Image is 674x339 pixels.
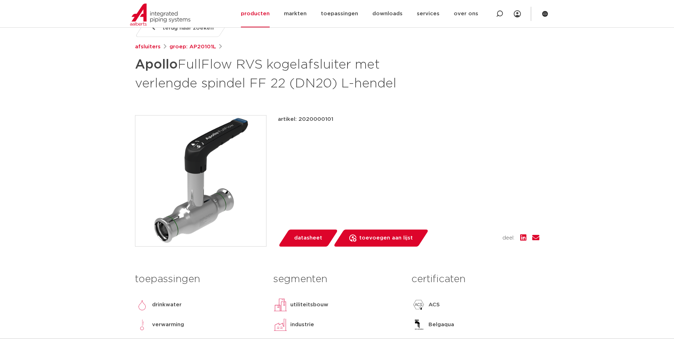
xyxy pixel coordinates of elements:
a: datasheet [278,230,338,247]
img: Belgaqua [411,318,426,332]
h3: toepassingen [135,272,263,286]
span: toevoegen aan lijst [359,232,413,244]
img: industrie [273,318,287,332]
img: drinkwater [135,298,149,312]
p: Belgaqua [428,321,454,329]
a: afsluiters [135,43,161,51]
h3: segmenten [273,272,401,286]
img: utiliteitsbouw [273,298,287,312]
img: ACS [411,298,426,312]
p: drinkwater [152,301,182,309]
img: Product Image for Apollo FullFlow RVS kogelafsluiter met verlengde spindel FF 22 (DN20) L-hendel [135,115,266,246]
p: artikel: 2020000101 [278,115,333,124]
strong: Apollo [135,58,178,71]
a: terug naar zoeken [135,19,230,37]
span: deel: [502,234,514,242]
span: datasheet [294,232,322,244]
p: industrie [290,321,314,329]
h3: certificaten [411,272,539,286]
a: groep: AP20101L [169,43,216,51]
p: ACS [428,301,440,309]
p: utiliteitsbouw [290,301,328,309]
img: verwarming [135,318,149,332]
h1: FullFlow RVS kogelafsluiter met verlengde spindel FF 22 (DN20) L-hendel [135,54,402,92]
span: terug naar zoeken [163,22,214,34]
p: verwarming [152,321,184,329]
